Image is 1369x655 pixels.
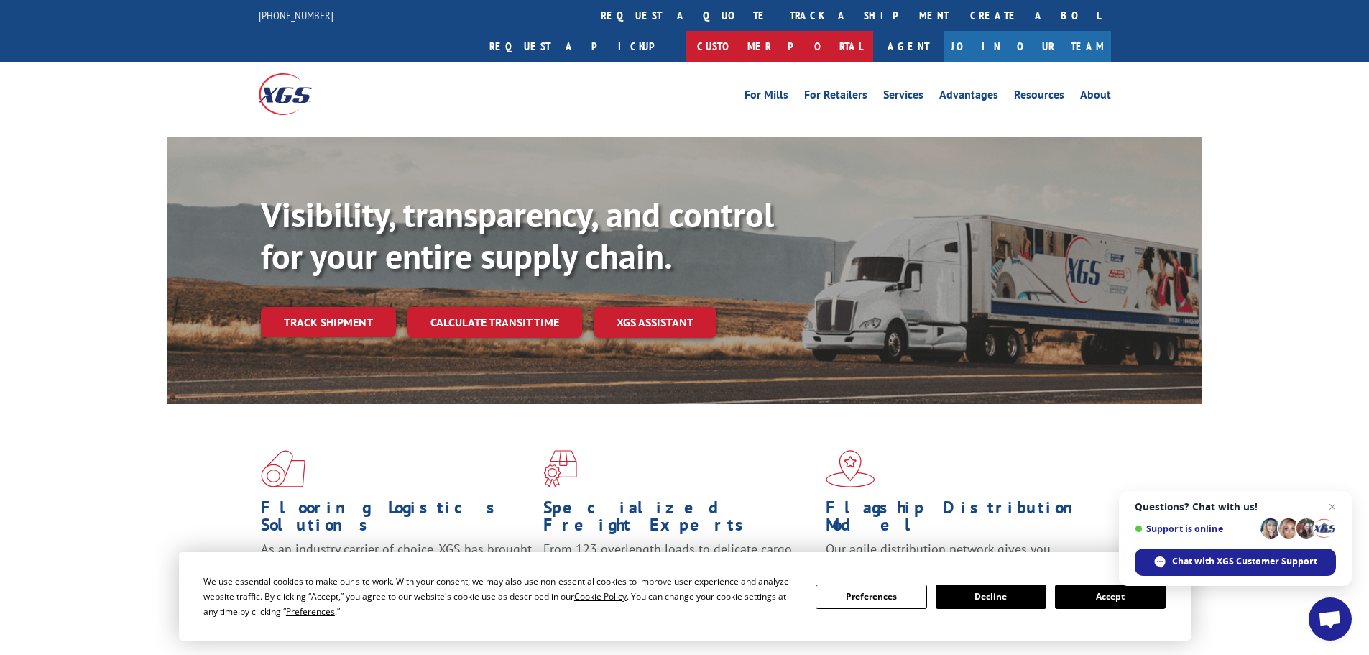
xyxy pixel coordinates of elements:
button: Decline [936,585,1046,609]
span: Preferences [286,605,335,618]
span: Support is online [1135,523,1255,534]
a: Track shipment [261,307,396,337]
a: For Retailers [804,89,867,105]
a: Services [883,89,923,105]
button: Preferences [816,585,926,609]
div: Open chat [1309,597,1352,641]
a: [PHONE_NUMBER] [259,8,333,22]
img: xgs-icon-focused-on-flooring-red [543,450,577,487]
img: xgs-icon-flagship-distribution-model-red [826,450,875,487]
a: Advantages [939,89,998,105]
span: Questions? Chat with us! [1135,501,1336,513]
h1: Flooring Logistics Solutions [261,499,533,541]
span: Close chat [1324,498,1341,516]
div: Chat with XGS Customer Support [1135,549,1336,576]
div: We use essential cookies to make our site work. With your consent, we may also use non-essential ... [203,574,798,619]
a: Customer Portal [686,31,873,62]
span: Chat with XGS Customer Support [1172,555,1317,568]
a: For Mills [745,89,788,105]
div: Cookie Consent Prompt [179,552,1191,641]
img: xgs-icon-total-supply-chain-intelligence-red [261,450,305,487]
a: Agent [873,31,944,62]
a: Resources [1014,89,1064,105]
a: About [1080,89,1111,105]
b: Visibility, transparency, and control for your entire supply chain. [261,192,774,278]
span: As an industry carrier of choice, XGS has brought innovation and dedication to flooring logistics... [261,541,532,592]
span: Cookie Policy [574,590,627,603]
span: Our agile distribution network gives you nationwide inventory management on demand. [826,541,1090,574]
a: Calculate transit time [407,307,582,338]
a: Request a pickup [479,31,686,62]
button: Accept [1055,585,1166,609]
a: XGS ASSISTANT [594,307,716,338]
a: Join Our Team [944,31,1111,62]
h1: Flagship Distribution Model [826,499,1097,541]
p: From 123 overlength loads to delicate cargo, our experienced staff knows the best way to move you... [543,541,815,605]
h1: Specialized Freight Experts [543,499,815,541]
